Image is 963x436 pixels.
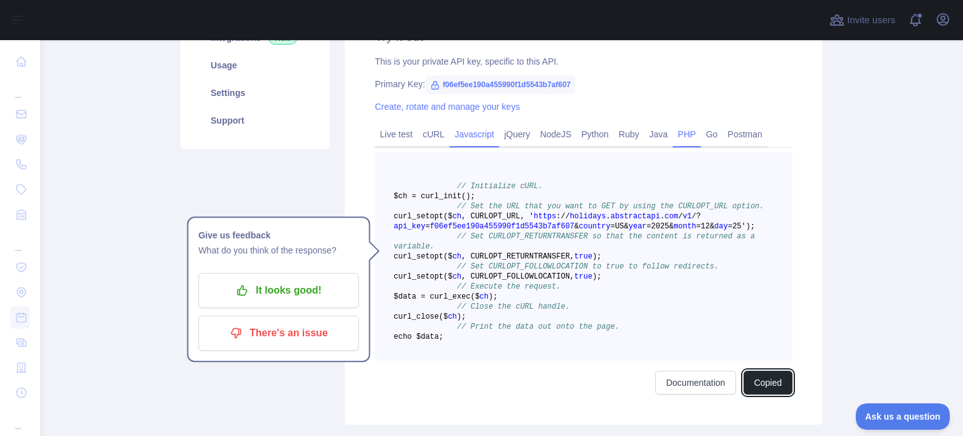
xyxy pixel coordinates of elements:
span: ch [480,292,488,301]
span: year [629,222,647,231]
span: true [574,272,592,281]
button: It looks good! [198,273,359,308]
span: f06ef5ee190a455990f1d5543b7af607 [430,222,574,231]
span: ; [470,192,475,201]
span: ; [750,222,755,231]
span: // Set CURLOPT_FOLLOWLOCATION to true to follow redirects. [457,262,719,271]
button: Invite users [827,10,898,30]
span: country [579,222,610,231]
a: Usage [196,51,315,79]
div: ... [10,75,30,100]
span: // Print the data out onto the page. [457,322,619,331]
span: abstractapi [611,212,660,221]
span: ch [448,312,456,321]
span: , CURLOPT_RETURNTRANSFER, [461,252,574,261]
span: month [674,222,697,231]
span: =12& [697,222,715,231]
span: curl [394,272,412,281]
span: ) [488,292,493,301]
span: https [534,212,556,221]
span: // Set the URL that you want to GET by using the CURLOPT_URL option. [457,202,764,211]
span: ch [453,272,461,281]
span: ? [697,212,701,221]
p: It looks good! [208,280,349,301]
span: ch [453,212,461,221]
span: echo $data; [394,332,443,341]
a: Javascript [450,124,499,144]
a: Support [196,107,315,134]
a: Java [645,124,673,144]
a: Ruby [614,124,645,144]
span: com [665,212,678,221]
span: // Close the cURL handle. [457,302,570,311]
iframe: Toggle Customer Support [856,403,950,430]
span: curl [394,312,412,321]
button: Copied [744,371,792,395]
a: Create, rotate and manage your keys [375,102,520,112]
span: holidays [570,212,606,221]
span: _setopt($ [412,212,453,221]
a: Live test [375,124,418,144]
span: f06ef5ee190a455990f1d5543b7af607 [425,75,576,94]
span: / [678,212,683,221]
span: _setopt($ [412,252,453,261]
span: , CURLOPT_FOLLOWLOCATION, [461,272,574,281]
a: Documentation [655,371,735,395]
span: ; [493,292,497,301]
div: ... [10,228,30,253]
span: =25') [728,222,750,231]
span: =US& [611,222,629,231]
span: _setopt($ [412,272,453,281]
a: jQuery [499,124,535,144]
a: Python [576,124,614,144]
span: / [560,212,565,221]
span: ; [597,272,601,281]
span: _exec($ [448,292,479,301]
span: ) [592,252,597,261]
span: / [692,212,696,221]
span: day [714,222,728,231]
span: =2025& [646,222,673,231]
span: ; [597,252,601,261]
span: . [606,212,610,221]
span: . [660,212,665,221]
span: & [574,222,579,231]
span: api_key [394,222,425,231]
span: // Set CURLOPT_RETURNTRANSFER so that the content is returned as a variable. [394,232,759,251]
a: PHP [673,124,701,144]
span: true [574,252,592,261]
h1: Give us feedback [198,228,359,243]
p: What do you think of the response? [198,243,359,258]
span: v1 [683,212,692,221]
span: / [566,212,570,221]
span: ) [457,312,461,321]
div: This is your private API key, specific to this API. [375,55,792,68]
button: There's an issue [198,316,359,351]
span: $data = curl [394,292,448,301]
p: There's an issue [208,322,349,344]
span: ; [461,312,466,321]
a: Go [701,124,723,144]
span: _init() [439,192,470,201]
span: Invite users [847,13,895,28]
span: curl [394,252,412,261]
a: cURL [418,124,450,144]
span: , CURLOPT_URL, ' [461,212,534,221]
span: ) [592,272,597,281]
span: _close($ [412,312,448,321]
span: : [556,212,560,221]
div: ... [10,407,30,432]
span: curl [394,212,412,221]
span: $ch = curl [394,192,439,201]
a: Settings [196,79,315,107]
span: = [425,222,429,231]
a: Postman [723,124,767,144]
div: Primary Key: [375,78,792,90]
span: ch [453,252,461,261]
span: // Execute the request. [457,282,561,291]
a: NodeJS [535,124,576,144]
span: // Initialize cURL. [457,182,543,191]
